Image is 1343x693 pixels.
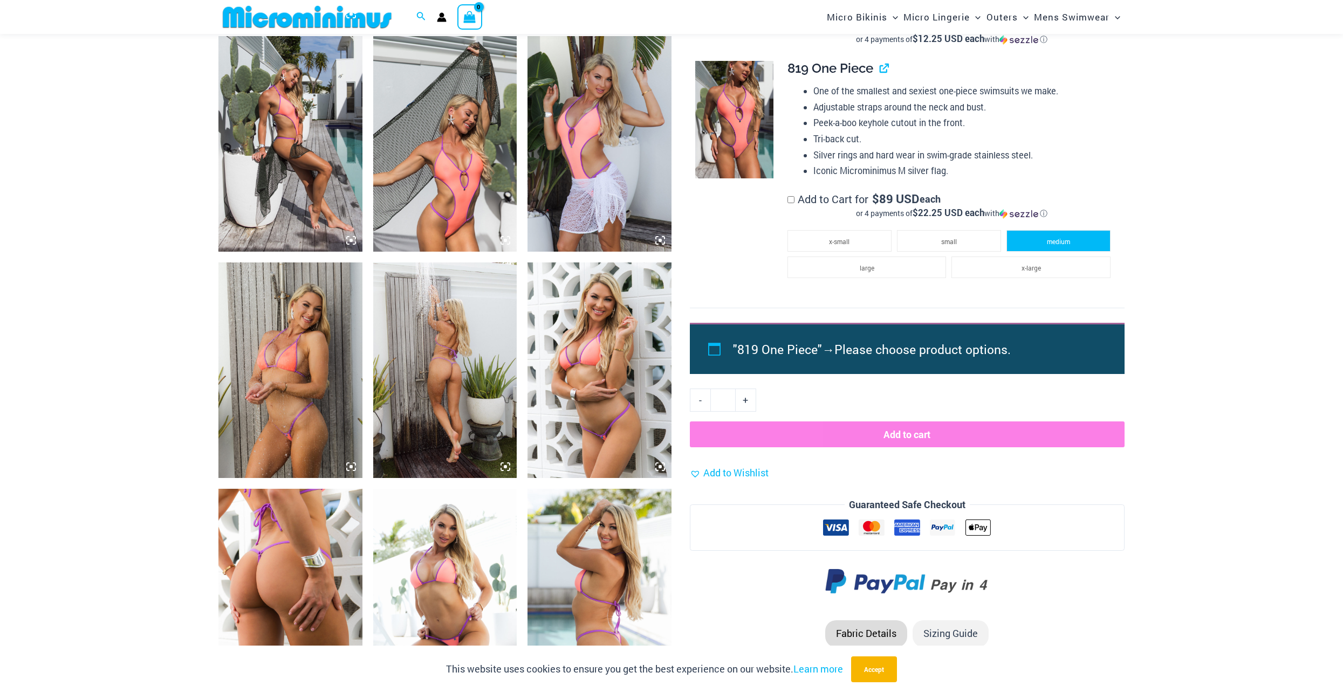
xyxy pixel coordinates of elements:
[824,3,901,31] a: Micro BikinisMenu ToggleMenu Toggle
[787,208,1116,219] div: or 4 payments of with
[941,237,957,246] span: small
[986,3,1018,31] span: Outers
[813,147,1115,163] li: Silver rings and hard wear in swim-grade stainless steel.
[860,264,874,272] span: large
[851,656,897,682] button: Accept
[1109,3,1120,31] span: Menu Toggle
[1022,264,1041,272] span: x-large
[920,193,941,204] span: each
[793,662,843,675] a: Learn more
[446,661,843,677] p: This website uses cookies to ensure you get the best experience on our website.
[373,262,517,478] img: Wild Card Neon Bliss 312 Top 457 Micro 07
[218,262,362,478] img: Wild Card Neon Bliss 312 Top 457 Micro 06
[913,32,984,45] span: $12.25 USD each
[733,337,1100,362] li: →
[872,191,879,206] span: $
[690,465,769,481] a: Add to Wishlist
[527,36,671,252] img: Wild Card Neon Bliss 819 One Piece St Martin 5996 Sarong 01
[527,262,671,478] img: Wild Card Neon Bliss 312 Top 457 Micro 01
[823,2,1125,32] nav: Site Navigation
[813,99,1115,115] li: Adjustable straps around the neck and bust.
[736,389,756,411] a: +
[951,257,1110,278] li: x-large
[690,421,1125,447] button: Add to cart
[787,230,892,252] li: x-small
[437,12,447,22] a: Account icon link
[901,3,983,31] a: Micro LingerieMenu ToggleMenu Toggle
[787,34,1116,45] div: or 4 payments of with
[373,36,517,252] img: Wild Card Neon Bliss 819 One Piece St Martin 5996 Sarong 09
[999,209,1038,219] img: Sezzle
[218,5,396,29] img: MM SHOP LOGO FLAT
[787,192,1116,219] label: Add to Cart for
[218,36,362,252] img: Wild Card Neon Bliss 819 One Piece St Martin 5996 Sarong 07v2
[703,466,769,479] span: Add to Wishlist
[710,389,736,411] input: Product quantity
[903,3,970,31] span: Micro Lingerie
[457,4,482,29] a: View Shopping Cart, empty
[897,230,1001,252] li: small
[1047,237,1070,246] span: medium
[825,620,907,647] li: Fabric Details
[829,237,849,246] span: x-small
[813,163,1115,179] li: Iconic Microminimus M silver flag.
[1006,230,1111,252] li: medium
[813,83,1115,99] li: One of the smallest and sexiest one-piece swimsuits we make.
[813,131,1115,147] li: Tri-back cut.
[872,193,919,204] span: 89 USD
[827,3,887,31] span: Micro Bikinis
[787,208,1116,219] div: or 4 payments of$22.25 USD eachwithSezzle Click to learn more about Sezzle
[733,341,822,357] span: "819 One Piece"
[787,196,794,203] input: Add to Cart for$89 USD eachor 4 payments of$22.25 USD eachwithSezzle Click to learn more about Se...
[970,3,981,31] span: Menu Toggle
[913,206,984,219] span: $22.25 USD each
[913,620,989,647] li: Sizing Guide
[1018,3,1029,31] span: Menu Toggle
[787,257,946,278] li: large
[787,34,1116,45] div: or 4 payments of$12.25 USD eachwithSezzle Click to learn more about Sezzle
[690,389,710,411] a: -
[999,35,1038,45] img: Sezzle
[813,115,1115,131] li: Peek-a-boo keyhole cutout in the front.
[416,10,426,24] a: Search icon link
[787,60,873,76] span: 819 One Piece
[984,3,1031,31] a: OutersMenu ToggleMenu Toggle
[695,61,773,178] img: Wild Card Neon Bliss 819 One Piece 04
[1034,3,1109,31] span: Mens Swimwear
[887,3,898,31] span: Menu Toggle
[834,341,1011,357] span: Please choose product options.
[845,497,970,513] legend: Guaranteed Safe Checkout
[1031,3,1123,31] a: Mens SwimwearMenu ToggleMenu Toggle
